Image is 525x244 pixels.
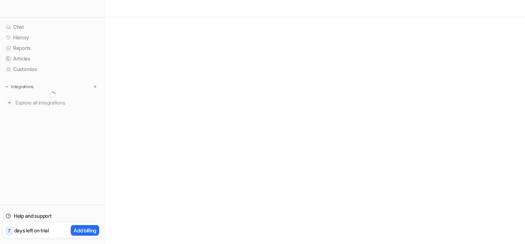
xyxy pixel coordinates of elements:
p: 7 [8,228,10,234]
img: menu_add.svg [93,84,98,89]
a: History [3,32,102,43]
a: Customize [3,64,102,74]
a: Articles [3,54,102,64]
button: Integrations [3,83,36,90]
p: days left on trial [14,227,49,234]
a: Chat [3,22,102,32]
button: Add billing [71,225,99,236]
img: expand menu [4,84,9,89]
img: explore all integrations [6,99,13,106]
span: Explore all integrations [15,97,99,109]
p: Add billing [74,227,96,234]
a: Help and support [3,211,102,221]
a: Reports [3,43,102,53]
a: Explore all integrations [3,98,102,108]
p: Integrations [11,84,34,90]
